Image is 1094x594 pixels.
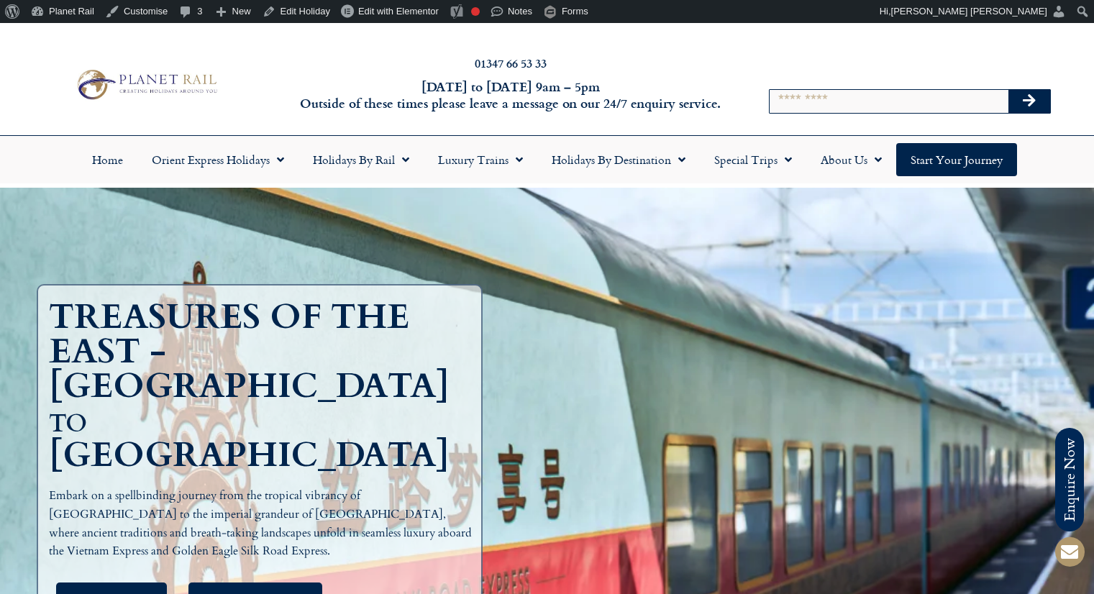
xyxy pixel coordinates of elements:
a: Luxury Trains [424,143,537,176]
span: Edit with Elementor [358,6,439,17]
h6: [DATE] to [DATE] 9am – 5pm Outside of these times please leave a message on our 24/7 enquiry serv... [296,78,726,112]
img: Planet Rail Train Holidays Logo [71,66,221,103]
a: Home [78,143,137,176]
button: Search [1008,90,1050,113]
nav: Menu [7,143,1087,176]
div: Focus keyphrase not set [471,7,480,16]
a: About Us [806,143,896,176]
a: Special Trips [700,143,806,176]
a: Holidays by Destination [537,143,700,176]
a: 01347 66 53 33 [475,55,547,71]
a: Holidays by Rail [298,143,424,176]
h1: TREASURES OF THE EAST - [GEOGRAPHIC_DATA] to [GEOGRAPHIC_DATA] [49,300,478,472]
a: Start your Journey [896,143,1017,176]
span: [PERSON_NAME] [PERSON_NAME] [891,6,1047,17]
p: Embark on a spellbinding journey from the tropical vibrancy of [GEOGRAPHIC_DATA] to the imperial ... [49,487,478,560]
a: Orient Express Holidays [137,143,298,176]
